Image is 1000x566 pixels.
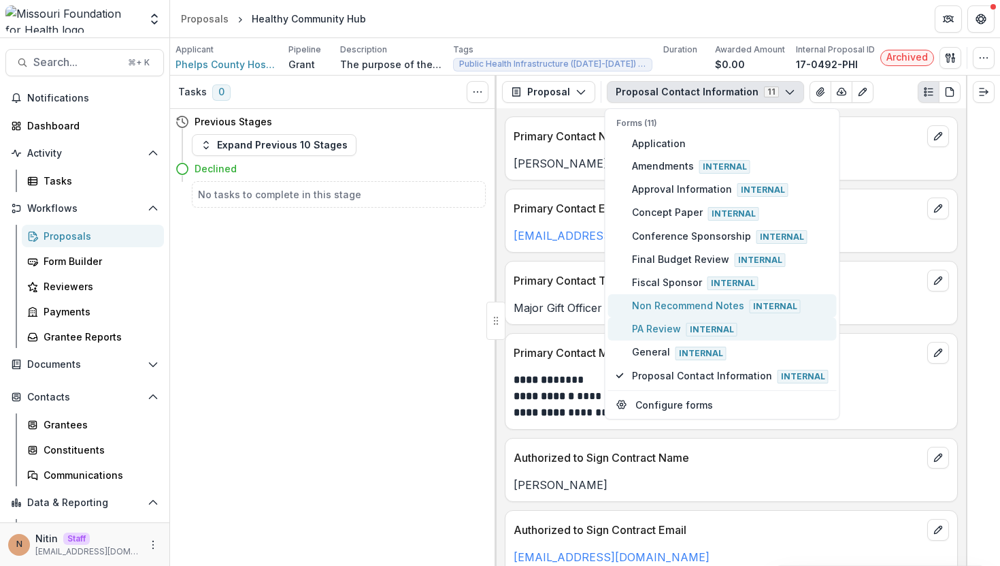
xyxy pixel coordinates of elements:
[22,250,164,272] a: Form Builder
[44,330,153,344] div: Grantee Reports
[44,174,153,188] div: Tasks
[212,84,231,101] span: 0
[632,205,829,220] span: Concept Paper
[340,57,442,72] p: The purpose of the Healthy Community Hub is to create an extensive system of health and wellness ...
[737,183,788,197] span: Internal
[22,326,164,348] a: Grantee Reports
[514,450,922,466] p: Authorized to Sign Contract Name
[514,200,922,217] p: Primary Contact Email
[735,253,786,267] span: Internal
[288,44,321,56] p: Pipeline
[607,81,804,103] button: Proposal Contact Information11
[5,492,164,514] button: Open Data & Reporting
[632,345,829,360] span: General
[181,12,229,26] div: Proposals
[145,537,161,553] button: More
[632,368,829,383] span: Proposal Contact Information
[778,370,829,383] span: Internal
[22,519,164,541] a: Dashboard
[935,5,962,33] button: Partners
[514,128,922,144] p: Primary Contact Name
[27,392,142,403] span: Contacts
[27,203,142,215] span: Workflows
[22,275,164,298] a: Reviewers
[663,44,697,56] p: Duration
[22,413,164,436] a: Grantees
[44,443,153,457] div: Constituents
[63,533,90,545] p: Staff
[616,117,829,129] p: Forms (11)
[22,170,164,192] a: Tasks
[632,136,829,151] span: Application
[5,87,164,109] button: Notifications
[176,9,371,29] nav: breadcrumb
[927,198,949,219] button: edit
[27,119,153,133] div: Dashboard
[198,187,480,202] h5: No tasks to complete in this stage
[44,418,153,432] div: Grantees
[939,81,961,103] button: PDF view
[632,182,829,197] span: Approval Information
[467,81,488,103] button: Toggle View Cancelled Tasks
[699,160,750,174] span: Internal
[453,44,473,56] p: Tags
[22,225,164,247] a: Proposals
[686,323,737,336] span: Internal
[715,57,745,72] p: $0.00
[918,81,939,103] button: Plaintext view
[5,386,164,408] button: Open Contacts
[176,9,234,29] a: Proposals
[632,275,829,290] span: Fiscal Sponsor
[27,359,142,371] span: Documents
[810,81,831,103] button: View Attached Files
[192,134,356,156] button: Expand Previous 10 Stages
[514,155,949,172] p: [PERSON_NAME]
[967,5,995,33] button: Get Help
[632,229,829,244] span: Conference Sponsorship
[5,142,164,164] button: Open Activity
[35,531,58,546] p: Nitin
[145,5,164,33] button: Open entity switcher
[708,207,759,221] span: Internal
[750,300,801,313] span: Internal
[514,229,710,242] a: [EMAIL_ADDRESS][DOMAIN_NAME]
[44,279,153,294] div: Reviewers
[22,439,164,461] a: Constituents
[514,272,922,289] p: Primary Contact Title
[125,55,152,70] div: ⌘ + K
[676,347,727,360] span: Internal
[927,270,949,292] button: edit
[176,57,278,72] span: Phelps County Hospital Foundation
[502,81,595,103] button: Proposal
[44,468,153,482] div: Communications
[632,321,829,336] span: PA Review
[35,546,139,558] p: [EMAIL_ADDRESS][DOMAIN_NAME]
[886,52,928,63] span: Archived
[756,230,807,244] span: Internal
[514,345,922,361] p: Primary Contact Metadata
[514,477,949,493] p: [PERSON_NAME]
[973,81,995,103] button: Expand right
[340,44,387,56] p: Description
[632,159,829,174] span: Amendments
[927,125,949,147] button: edit
[22,300,164,323] a: Payments
[178,87,207,98] h3: Tasks
[195,161,237,176] h4: Declined
[459,59,646,69] span: Public Health Infrastructure ([DATE]-[DATE]) - Public Health Innovation
[33,56,120,69] span: Search...
[27,148,142,159] span: Activity
[44,254,153,268] div: Form Builder
[5,114,164,137] a: Dashboard
[707,277,759,290] span: Internal
[852,81,873,103] button: Edit as form
[927,447,949,469] button: edit
[632,252,829,267] span: Final Budget Review
[44,304,153,319] div: Payments
[927,519,949,541] button: edit
[5,353,164,375] button: Open Documents
[16,540,22,549] div: Nitin
[176,44,214,56] p: Applicant
[796,44,875,56] p: Internal Proposal ID
[514,550,710,564] a: [EMAIL_ADDRESS][DOMAIN_NAME]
